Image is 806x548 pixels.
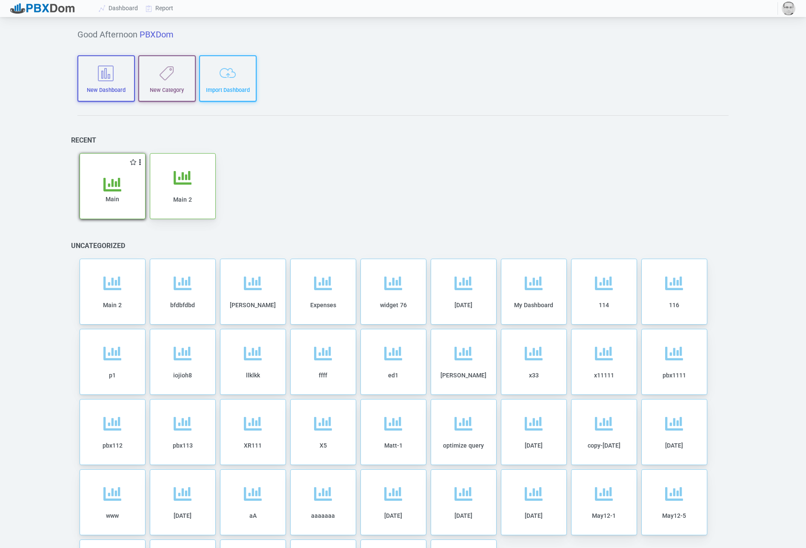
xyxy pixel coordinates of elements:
span: My Dashboard [514,302,553,308]
span: 116 [669,302,679,308]
span: [PERSON_NAME] [440,372,486,379]
h6: Recent [71,136,96,144]
span: x11111 [594,372,614,379]
h5: Good Afternoon [77,29,729,40]
span: 114 [599,302,609,308]
span: May12-5 [662,512,686,519]
span: Main 2 [103,302,122,308]
span: May12-1 [592,512,616,519]
span: Expenses [310,302,336,308]
span: bfdbfdbd [170,302,195,308]
span: www [106,512,119,519]
span: Main [106,196,119,203]
span: pbx113 [173,442,193,449]
span: pbx1111 [663,372,686,379]
span: ed1 [388,372,398,379]
span: Main 2 [173,196,192,203]
a: Dashboard [95,0,142,16]
span: XR111 [244,442,262,449]
span: x33 [529,372,539,379]
button: Import Dashboard [199,55,257,102]
span: llklkk [246,372,260,379]
span: [DATE] [454,512,472,519]
span: [DATE] [174,512,191,519]
a: Report [142,0,177,16]
h6: Uncategorized [71,242,125,250]
span: [PERSON_NAME] [230,302,276,308]
span: [DATE] [454,302,472,308]
span: [DATE] [665,442,683,449]
span: copy-[DATE] [588,442,620,449]
span: ffff [319,372,327,379]
span: X5 [320,442,327,449]
img: 59815a3c8890a36c254578057cc7be37 [782,2,795,15]
span: aA [249,512,257,519]
span: iojioh8 [173,372,192,379]
button: New Dashboard [77,55,135,102]
button: New Category [138,55,196,102]
span: widget 76 [380,302,407,308]
span: p1 [109,372,116,379]
span: optimize query [443,442,484,449]
span: [DATE] [384,512,402,519]
span: Matt-1 [384,442,403,449]
span: aaaaaaa [311,512,335,519]
span: [DATE] [525,442,543,449]
span: PBXDom [140,29,174,40]
span: pbx112 [103,442,123,449]
span: [DATE] [525,512,543,519]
